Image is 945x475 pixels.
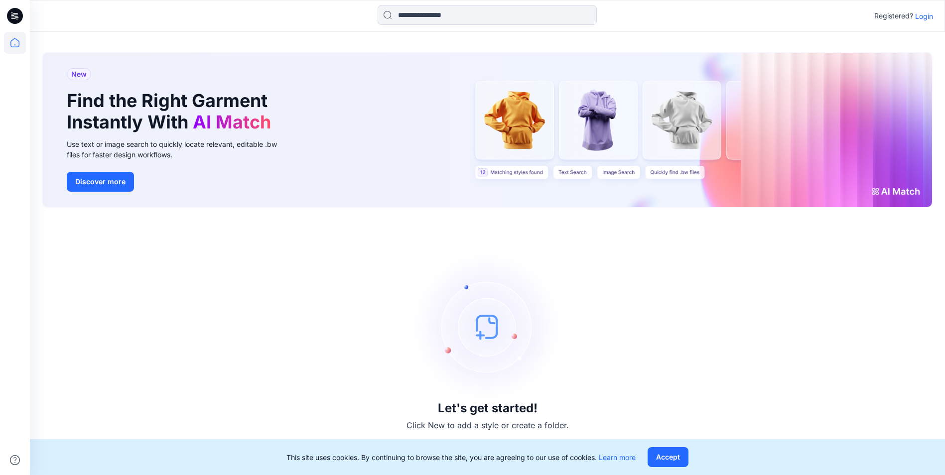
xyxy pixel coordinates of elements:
[71,68,87,80] span: New
[413,252,562,401] img: empty-state-image.svg
[67,172,134,192] button: Discover more
[67,90,276,133] h1: Find the Right Garment Instantly With
[874,10,913,22] p: Registered?
[438,401,538,415] h3: Let's get started!
[599,453,636,462] a: Learn more
[286,452,636,463] p: This site uses cookies. By continuing to browse the site, you are agreeing to our use of cookies.
[193,111,271,133] span: AI Match
[67,139,291,160] div: Use text or image search to quickly locate relevant, editable .bw files for faster design workflows.
[648,447,688,467] button: Accept
[915,11,933,21] p: Login
[406,419,569,431] p: Click New to add a style or create a folder.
